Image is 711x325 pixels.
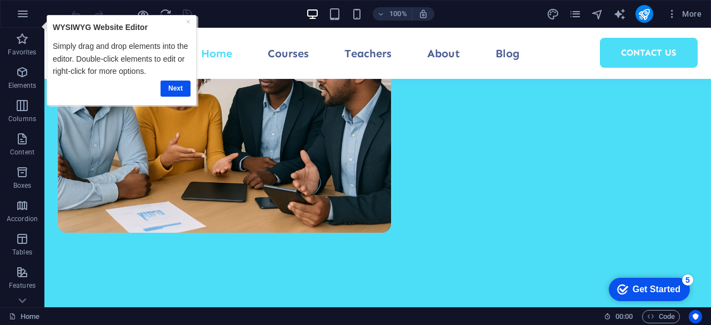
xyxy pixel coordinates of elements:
[9,6,90,29] div: Get Started 5 items remaining, 0% complete
[667,8,702,19] span: More
[8,81,37,90] p: Elements
[122,66,152,82] a: Next
[623,312,625,321] span: :
[9,281,36,290] p: Features
[647,310,675,323] span: Code
[44,28,711,307] iframe: To enrich screen reader interactions, please activate Accessibility in Grammarly extension settings
[38,15,198,108] iframe: To enrich screen reader interactions, please activate Accessibility in Grammarly extension settings
[642,310,680,323] button: Code
[10,148,34,157] p: Content
[82,2,93,13] div: 5
[604,310,633,323] h6: Session time
[689,310,702,323] button: Usercentrics
[7,214,38,223] p: Accordion
[9,310,39,323] a: Click to cancel selection. Double-click to open Pages
[8,114,36,123] p: Columns
[13,181,32,190] p: Boxes
[33,12,81,22] div: Get Started
[8,48,36,57] p: Favorites
[12,248,32,257] p: Tables
[615,310,633,323] span: 00 00
[662,5,706,23] button: More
